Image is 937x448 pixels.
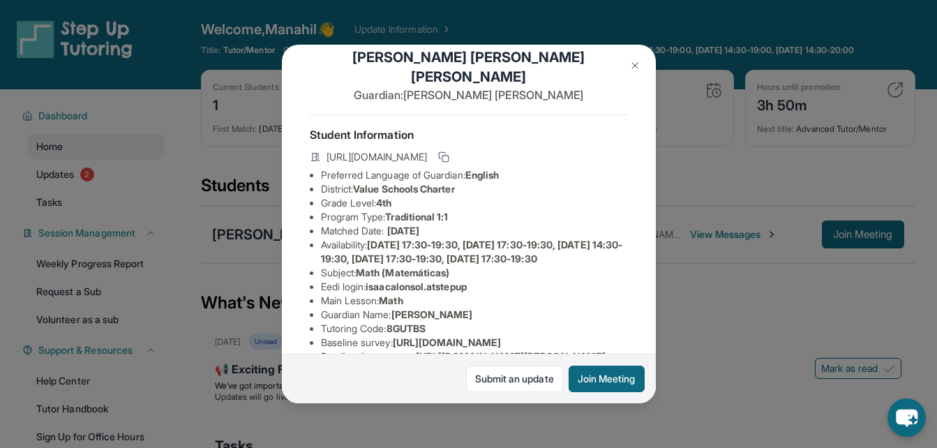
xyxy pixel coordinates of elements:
li: Eedi login : [321,280,628,294]
li: Reading Assessment : [321,350,628,378]
span: [URL][DOMAIN_NAME] [393,336,501,348]
li: Grade Level: [321,196,628,210]
h4: Student Information [310,126,628,143]
li: Program Type: [321,210,628,224]
span: [DATE] 17:30-19:30, [DATE] 17:30-19:30, [DATE] 14:30-19:30, [DATE] 17:30-19:30, [DATE] 17:30-19:30 [321,239,623,264]
button: Join Meeting [569,366,645,392]
li: Availability: [321,238,628,266]
span: Math [379,294,403,306]
li: Guardian Name : [321,308,628,322]
li: Matched Date: [321,224,628,238]
li: District: [321,182,628,196]
span: English [465,169,500,181]
li: Tutoring Code : [321,322,628,336]
span: Value Schools Charter [353,183,454,195]
button: chat-button [887,398,926,437]
span: Math (Matemáticas) [356,267,449,278]
li: Main Lesson : [321,294,628,308]
span: 8GUTBS [387,322,426,334]
span: [PERSON_NAME] [391,308,473,320]
h1: [PERSON_NAME] [PERSON_NAME] [PERSON_NAME] [310,47,628,87]
li: Subject : [321,266,628,280]
a: Submit an update [466,366,563,392]
span: Traditional 1:1 [385,211,448,223]
li: Preferred Language of Guardian: [321,168,628,182]
span: [DATE] [387,225,419,237]
button: Copy link [435,149,452,165]
span: [URL][DOMAIN_NAME][PERSON_NAME][PERSON_NAME] [321,350,606,376]
span: isaacalonsol.atstepup [366,281,466,292]
span: [URL][DOMAIN_NAME] [327,150,427,164]
li: Baseline survey : [321,336,628,350]
img: Close Icon [629,60,640,71]
p: Guardian: [PERSON_NAME] [PERSON_NAME] [310,87,628,103]
span: 4th [376,197,391,209]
